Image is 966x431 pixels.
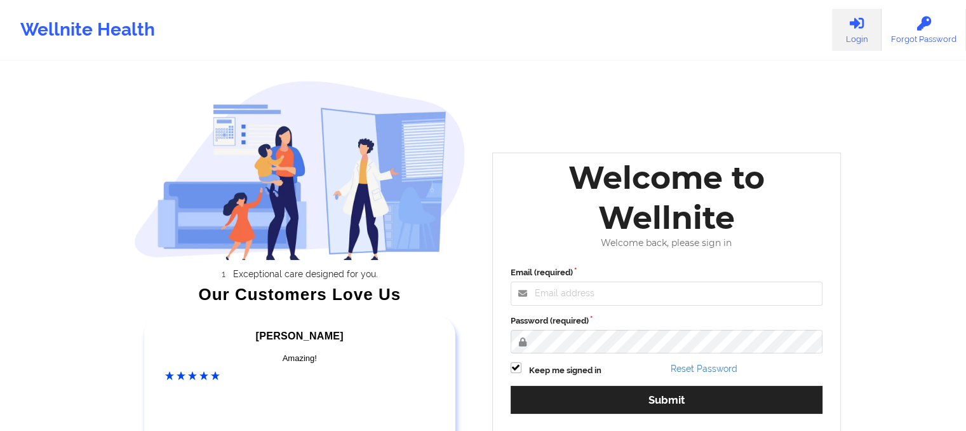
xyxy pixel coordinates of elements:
[256,331,344,341] span: [PERSON_NAME]
[165,352,434,365] div: Amazing!
[145,269,466,279] li: Exceptional care designed for you.
[134,288,466,301] div: Our Customers Love Us
[511,315,823,327] label: Password (required)
[882,9,966,51] a: Forgot Password
[502,238,832,249] div: Welcome back, please sign in
[529,364,601,377] label: Keep me signed in
[832,9,882,51] a: Login
[511,266,823,279] label: Email (required)
[134,80,466,260] img: wellnite-auth-hero_200.c722682e.png
[511,282,823,306] input: Email address
[511,386,823,413] button: Submit
[671,364,737,374] a: Reset Password
[502,158,832,238] div: Welcome to Wellnite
